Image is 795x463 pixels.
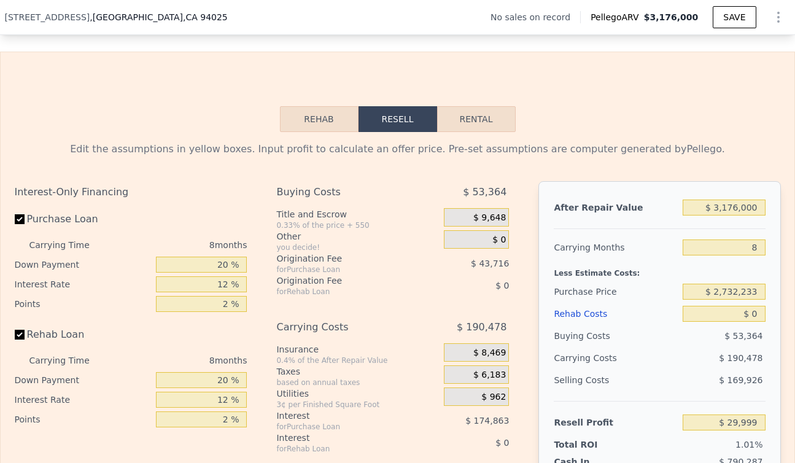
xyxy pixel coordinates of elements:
[465,416,509,426] span: $ 174,863
[276,410,413,422] div: Interest
[276,265,413,274] div: for Purchase Loan
[554,303,678,325] div: Rehab Costs
[276,343,439,356] div: Insurance
[554,369,678,391] div: Selling Costs
[471,259,509,268] span: $ 43,716
[276,422,413,432] div: for Purchase Loan
[473,348,506,359] span: $ 8,469
[359,106,437,132] button: Resell
[276,432,413,444] div: Interest
[15,274,152,294] div: Interest Rate
[457,316,506,338] span: $ 190,478
[15,142,781,157] div: Edit the assumptions in yellow boxes. Input profit to calculate an offer price. Pre-set assumptio...
[492,235,506,246] span: $ 0
[591,11,644,23] span: Pellego ARV
[276,252,413,265] div: Origination Fee
[554,347,630,369] div: Carrying Costs
[15,255,152,274] div: Down Payment
[554,411,678,434] div: Resell Profit
[114,235,247,255] div: 8 months
[437,106,516,132] button: Rental
[735,440,762,449] span: 1.01%
[15,294,152,314] div: Points
[554,438,630,451] div: Total ROI
[473,212,506,224] span: $ 9,648
[15,214,25,224] input: Purchase Loan
[15,181,247,203] div: Interest-Only Financing
[276,444,413,454] div: for Rehab Loan
[15,370,152,390] div: Down Payment
[114,351,247,370] div: 8 months
[495,438,509,448] span: $ 0
[554,196,678,219] div: After Repair Value
[276,220,439,230] div: 0.33% of the price + 550
[276,287,413,297] div: for Rehab Loan
[29,235,109,255] div: Carrying Time
[495,281,509,290] span: $ 0
[276,378,439,387] div: based on annual taxes
[481,392,506,403] span: $ 962
[644,12,699,22] span: $3,176,000
[766,5,791,29] button: Show Options
[719,375,762,385] span: $ 169,926
[554,259,765,281] div: Less Estimate Costs:
[491,11,580,23] div: No sales on record
[724,331,762,341] span: $ 53,364
[15,324,152,346] label: Rehab Loan
[463,181,506,203] span: $ 53,364
[554,325,678,347] div: Buying Costs
[183,12,228,22] span: , CA 94025
[473,370,506,381] span: $ 6,183
[15,410,152,429] div: Points
[280,106,359,132] button: Rehab
[719,353,762,363] span: $ 190,478
[276,274,413,287] div: Origination Fee
[276,356,439,365] div: 0.4% of the After Repair Value
[276,316,413,338] div: Carrying Costs
[29,351,109,370] div: Carrying Time
[5,11,90,23] span: [STREET_ADDRESS]
[713,6,756,28] button: SAVE
[276,208,439,220] div: Title and Escrow
[15,330,25,340] input: Rehab Loan
[276,230,439,243] div: Other
[276,243,439,252] div: you decide!
[276,365,439,378] div: Taxes
[276,400,439,410] div: 3¢ per Finished Square Foot
[554,236,678,259] div: Carrying Months
[15,208,152,230] label: Purchase Loan
[276,181,413,203] div: Buying Costs
[15,390,152,410] div: Interest Rate
[554,281,678,303] div: Purchase Price
[90,11,227,23] span: , [GEOGRAPHIC_DATA]
[276,387,439,400] div: Utilities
